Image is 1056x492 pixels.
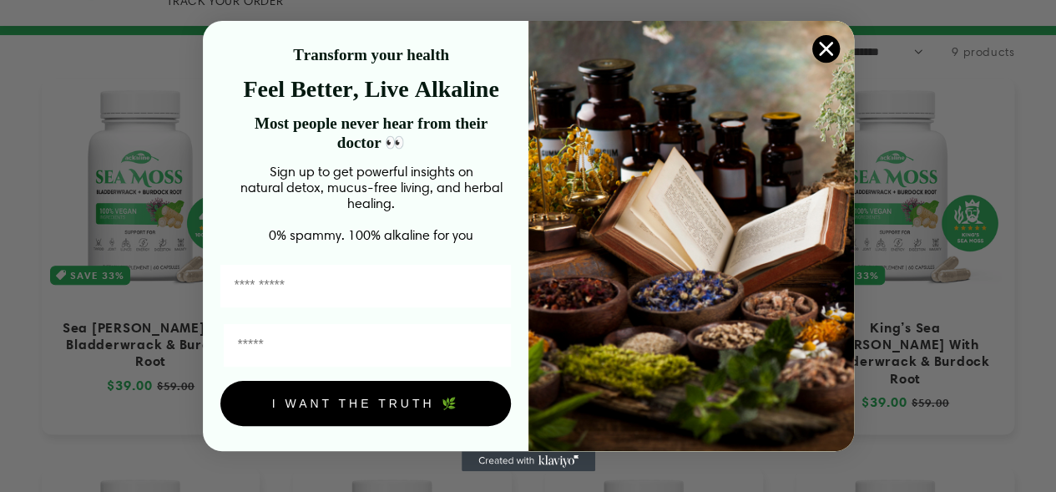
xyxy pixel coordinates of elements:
[255,114,488,151] strong: Most people never hear from their doctor 👀
[220,265,511,307] input: First Name
[232,227,511,243] p: 0% spammy. 100% alkaline for you
[220,381,511,426] button: I WANT THE TRUTH 🌿
[462,451,595,471] a: Created with Klaviyo - opens in a new tab
[528,21,854,451] img: 4a4a186a-b914-4224-87c7-990d8ecc9bca.jpeg
[224,324,511,367] input: Email
[243,76,498,102] strong: Feel Better, Live Alkaline
[811,34,841,63] button: Close dialog
[232,164,511,211] p: Sign up to get powerful insights on natural detox, mucus-free living, and herbal healing.
[293,46,449,63] strong: Transform your health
